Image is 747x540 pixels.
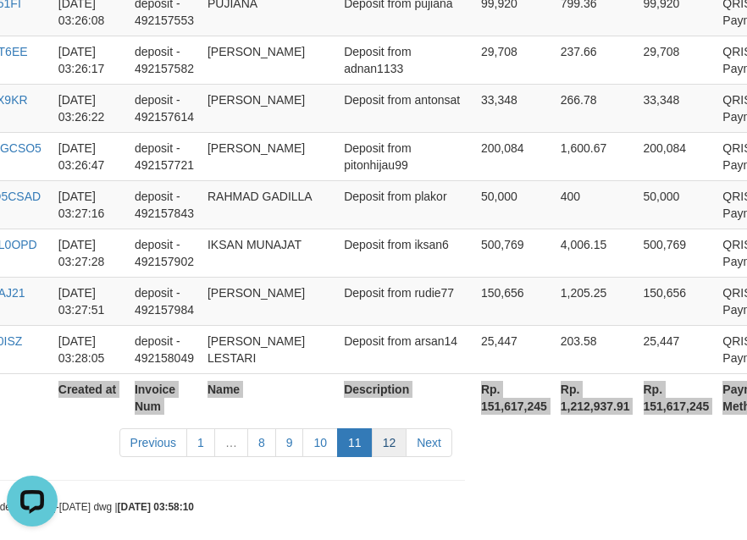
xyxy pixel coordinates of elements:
td: 500,769 [474,229,554,277]
a: Previous [119,428,187,457]
td: Deposit from adnan1133 [337,36,474,84]
th: Invoice Num [128,373,201,422]
td: 266.78 [554,84,637,132]
td: 25,447 [474,325,554,373]
td: 1,205.25 [554,277,637,325]
td: Deposit from pitonhijau99 [337,132,474,180]
td: 33,348 [637,84,717,132]
a: 12 [372,428,407,457]
td: IKSAN MUNAJAT [201,229,337,277]
td: 50,000 [637,180,717,229]
td: 4,006.15 [554,229,637,277]
td: 150,656 [474,277,554,325]
th: Created at [52,373,128,422]
td: [PERSON_NAME] LESTARI [201,325,337,373]
td: [PERSON_NAME] [201,36,337,84]
td: [DATE] 03:26:22 [52,84,128,132]
td: [PERSON_NAME] [201,84,337,132]
strong: [DATE] 03:58:10 [118,501,194,513]
td: 25,447 [637,325,717,373]
td: [DATE] 03:27:16 [52,180,128,229]
td: deposit - 492157582 [128,36,201,84]
td: [PERSON_NAME] [201,132,337,180]
td: 500,769 [637,229,717,277]
button: Open LiveChat chat widget [7,7,58,58]
td: 200,084 [637,132,717,180]
a: 8 [247,428,276,457]
th: Description [337,373,474,422]
td: [DATE] 03:26:47 [52,132,128,180]
a: 1 [186,428,215,457]
a: Next [406,428,452,457]
td: Deposit from antonsat [337,84,474,132]
td: [DATE] 03:28:05 [52,325,128,373]
td: [DATE] 03:27:28 [52,229,128,277]
td: 200,084 [474,132,554,180]
td: 50,000 [474,180,554,229]
td: Deposit from iksan6 [337,229,474,277]
td: 29,708 [637,36,717,84]
td: [DATE] 03:27:51 [52,277,128,325]
td: 150,656 [637,277,717,325]
td: 29,708 [474,36,554,84]
td: [PERSON_NAME] [201,277,337,325]
td: Deposit from rudie77 [337,277,474,325]
td: 1,600.67 [554,132,637,180]
td: RAHMAD GADILLA [201,180,337,229]
td: 237.66 [554,36,637,84]
td: 203.58 [554,325,637,373]
td: deposit - 492158049 [128,325,201,373]
a: 10 [302,428,338,457]
th: Rp. 151,617,245 [637,373,717,422]
td: deposit - 492157614 [128,84,201,132]
td: deposit - 492157721 [128,132,201,180]
a: … [214,428,248,457]
td: deposit - 492157984 [128,277,201,325]
a: 11 [337,428,373,457]
td: deposit - 492157902 [128,229,201,277]
td: Deposit from arsan14 [337,325,474,373]
th: Rp. 1,212,937.91 [554,373,637,422]
td: 33,348 [474,84,554,132]
td: Deposit from plakor [337,180,474,229]
a: 9 [275,428,304,457]
td: [DATE] 03:26:17 [52,36,128,84]
th: Rp. 151,617,245 [474,373,554,422]
th: Name [201,373,337,422]
td: deposit - 492157843 [128,180,201,229]
td: 400 [554,180,637,229]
